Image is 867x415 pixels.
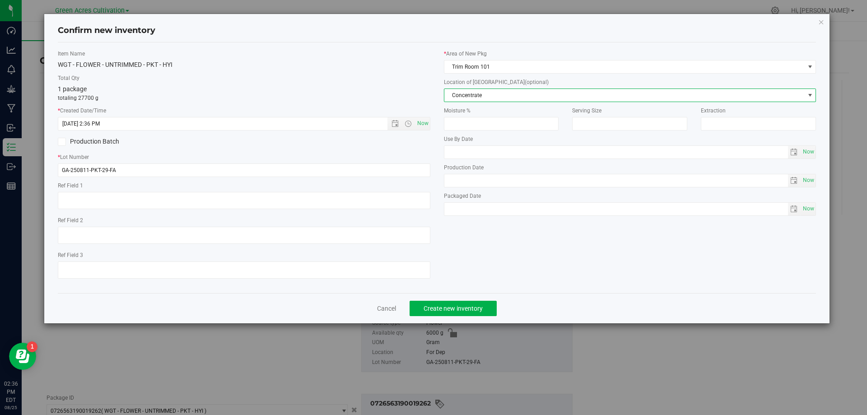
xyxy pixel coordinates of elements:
[58,25,155,37] h4: Confirm new inventory
[801,202,816,215] span: Set Current date
[58,182,430,190] label: Ref Field 1
[58,50,430,58] label: Item Name
[377,304,396,313] a: Cancel
[9,343,36,370] iframe: Resource center
[58,60,430,70] div: WGT - FLOWER - UNTRIMMED - PKT - HYI
[525,79,549,85] span: (optional)
[58,85,87,93] span: 1 package
[387,120,403,127] span: Open the date view
[701,107,816,115] label: Extraction
[444,107,559,115] label: Moisture %
[58,137,237,146] label: Production Batch
[801,174,816,187] span: Set Current date
[58,94,430,102] p: totaling 27700 g
[801,203,816,215] span: select
[415,117,430,130] span: Set Current date
[444,163,816,172] label: Production Date
[444,78,816,86] label: Location of [GEOGRAPHIC_DATA]
[801,145,816,159] span: Set Current date
[788,146,801,159] span: select
[401,120,416,127] span: Open the time view
[444,135,816,143] label: Use By Date
[444,192,816,200] label: Packaged Date
[801,146,816,159] span: select
[444,89,805,102] span: Concentrate
[804,89,816,102] span: select
[27,341,37,352] iframe: Resource center unread badge
[58,153,430,161] label: Lot Number
[444,61,805,73] span: Trim Room 101
[410,301,497,316] button: Create new inventory
[788,174,801,187] span: select
[424,305,483,312] span: Create new inventory
[444,50,816,58] label: Area of New Pkg
[801,174,816,187] span: select
[58,216,430,224] label: Ref Field 2
[572,107,687,115] label: Serving Size
[58,74,430,82] label: Total Qty
[788,203,801,215] span: select
[58,107,430,115] label: Created Date/Time
[58,251,430,259] label: Ref Field 3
